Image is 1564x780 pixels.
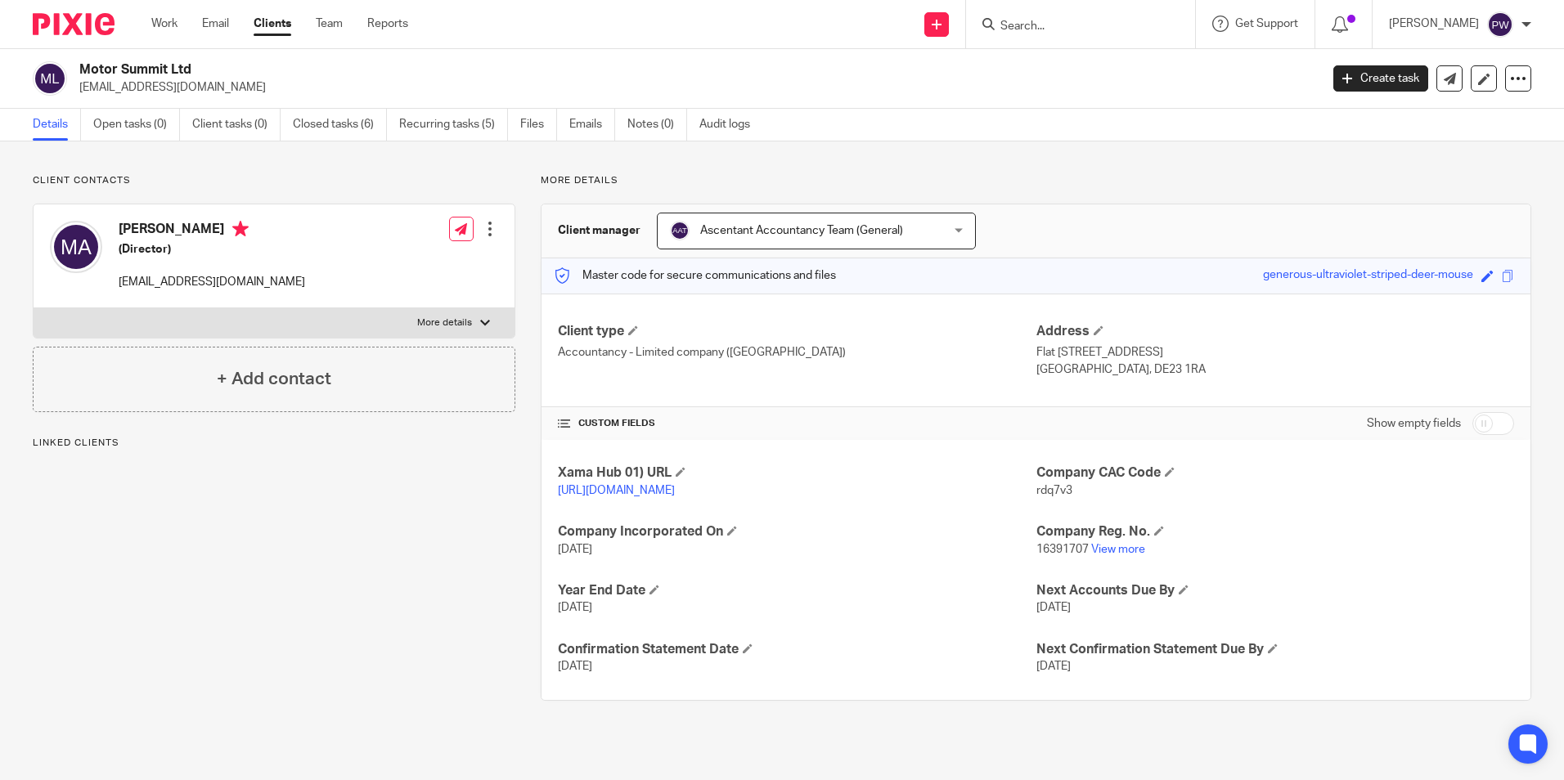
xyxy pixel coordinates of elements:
[558,602,592,613] span: [DATE]
[399,109,508,141] a: Recurring tasks (5)
[151,16,178,32] a: Work
[558,222,640,239] h3: Client manager
[558,523,1036,540] h4: Company Incorporated On
[670,221,690,240] img: svg%3E
[1036,464,1514,482] h4: Company CAC Code
[1036,323,1514,340] h4: Address
[1036,661,1071,672] span: [DATE]
[541,174,1531,187] p: More details
[1036,641,1514,658] h4: Next Confirmation Statement Due By
[33,13,115,35] img: Pixie
[79,61,1063,78] h2: Motor Summit Ltd
[1091,544,1145,555] a: View more
[217,366,331,392] h4: + Add contact
[119,274,305,290] p: [EMAIL_ADDRESS][DOMAIN_NAME]
[1389,16,1479,32] p: [PERSON_NAME]
[79,79,1309,96] p: [EMAIL_ADDRESS][DOMAIN_NAME]
[33,109,81,141] a: Details
[558,323,1036,340] h4: Client type
[569,109,615,141] a: Emails
[232,221,249,237] i: Primary
[1036,544,1089,555] span: 16391707
[1487,11,1513,38] img: svg%3E
[33,437,515,450] p: Linked clients
[33,174,515,187] p: Client contacts
[700,225,903,236] span: Ascentant Accountancy Team (General)
[202,16,229,32] a: Email
[1036,485,1072,496] span: rdq7v3
[119,241,305,258] h5: (Director)
[558,641,1036,658] h4: Confirmation Statement Date
[1263,267,1473,285] div: generous-ultraviolet-striped-deer-mouse
[627,109,687,141] a: Notes (0)
[1036,602,1071,613] span: [DATE]
[558,544,592,555] span: [DATE]
[119,221,305,241] h4: [PERSON_NAME]
[1333,65,1428,92] a: Create task
[554,267,836,284] p: Master code for secure communications and files
[93,109,180,141] a: Open tasks (0)
[558,417,1036,430] h4: CUSTOM FIELDS
[1036,361,1514,378] p: [GEOGRAPHIC_DATA], DE23 1RA
[558,485,675,496] a: [URL][DOMAIN_NAME]
[192,109,281,141] a: Client tasks (0)
[254,16,291,32] a: Clients
[1367,415,1461,432] label: Show empty fields
[558,582,1036,599] h4: Year End Date
[999,20,1146,34] input: Search
[558,344,1036,361] p: Accountancy - Limited company ([GEOGRAPHIC_DATA])
[316,16,343,32] a: Team
[1235,18,1298,29] span: Get Support
[558,464,1036,482] h4: Xama Hub 01) URL
[699,109,762,141] a: Audit logs
[1036,523,1514,540] h4: Company Reg. No.
[293,109,387,141] a: Closed tasks (6)
[1036,344,1514,361] p: Flat [STREET_ADDRESS]
[33,61,67,96] img: svg%3E
[417,316,472,329] p: More details
[367,16,408,32] a: Reports
[50,221,102,273] img: svg%3E
[1036,582,1514,599] h4: Next Accounts Due By
[520,109,557,141] a: Files
[558,661,592,672] span: [DATE]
